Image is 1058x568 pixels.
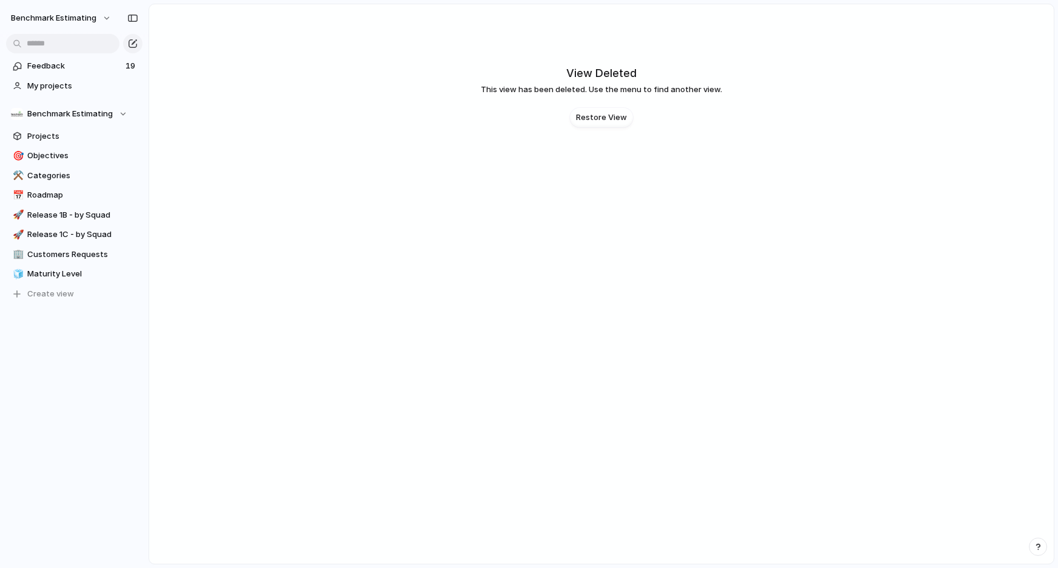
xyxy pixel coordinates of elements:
[6,167,142,185] a: ⚒️Categories
[6,77,142,95] a: My projects
[576,112,627,124] span: Restore View
[5,8,118,28] button: Benchmark Estimating
[566,65,637,81] h2: View Deleted
[27,80,138,92] span: My projects
[126,60,138,72] span: 19
[13,228,21,242] div: 🚀
[27,60,122,72] span: Feedback
[481,84,722,96] span: This view has been deleted. Use the menu to find another view.
[6,206,142,224] a: 🚀Release 1B - by Squad
[11,268,23,280] button: 🧊
[27,189,138,201] span: Roadmap
[27,229,138,241] span: Release 1C - by Squad
[27,288,74,300] span: Create view
[11,170,23,182] button: ⚒️
[6,105,142,123] button: Benchmark Estimating
[6,186,142,204] a: 📅Roadmap
[6,127,142,145] a: Projects
[13,247,21,261] div: 🏢
[27,170,138,182] span: Categories
[27,268,138,280] span: Maturity Level
[11,249,23,261] button: 🏢
[27,150,138,162] span: Objectives
[11,150,23,162] button: 🎯
[13,149,21,163] div: 🎯
[11,209,23,221] button: 🚀
[6,57,142,75] a: Feedback19
[570,108,633,127] button: Restore View
[6,246,142,264] a: 🏢Customers Requests
[27,209,138,221] span: Release 1B - by Squad
[6,226,142,244] a: 🚀Release 1C - by Squad
[11,189,23,201] button: 📅
[27,130,138,142] span: Projects
[13,189,21,202] div: 📅
[27,249,138,261] span: Customers Requests
[11,229,23,241] button: 🚀
[27,108,113,120] span: Benchmark Estimating
[13,169,21,182] div: ⚒️
[13,208,21,222] div: 🚀
[6,147,142,165] a: 🎯Objectives
[13,267,21,281] div: 🧊
[6,265,142,283] a: 🧊Maturity Level
[6,285,142,303] button: Create view
[11,12,96,24] span: Benchmark Estimating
